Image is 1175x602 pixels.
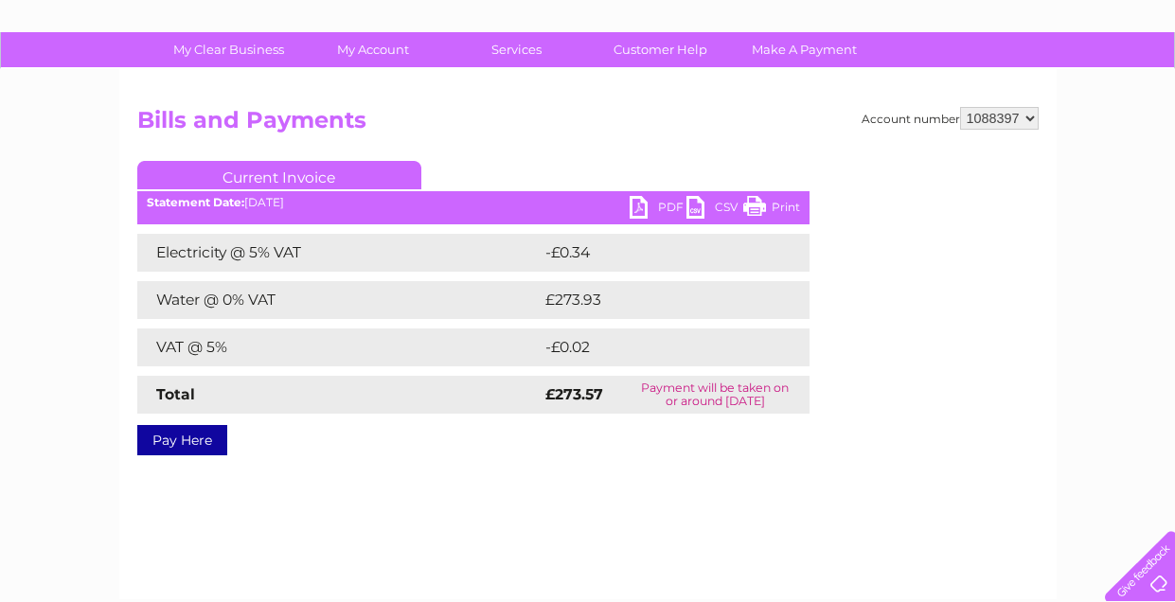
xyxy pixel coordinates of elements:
[743,196,800,223] a: Print
[1049,80,1095,95] a: Contact
[137,234,541,272] td: Electricity @ 5% VAT
[621,376,810,414] td: Payment will be taken on or around [DATE]
[541,234,770,272] td: -£0.34
[137,107,1039,143] h2: Bills and Payments
[726,32,882,67] a: Make A Payment
[545,385,603,403] strong: £273.57
[1010,80,1038,95] a: Blog
[541,281,775,319] td: £273.93
[889,80,931,95] a: Energy
[137,281,541,319] td: Water @ 0% VAT
[842,80,878,95] a: Water
[818,9,949,33] a: 0333 014 3131
[137,425,227,455] a: Pay Here
[151,32,307,67] a: My Clear Business
[137,161,421,189] a: Current Invoice
[541,328,770,366] td: -£0.02
[582,32,739,67] a: Customer Help
[862,107,1039,130] div: Account number
[137,328,541,366] td: VAT @ 5%
[438,32,595,67] a: Services
[137,196,810,209] div: [DATE]
[294,32,451,67] a: My Account
[141,10,1036,92] div: Clear Business is a trading name of Verastar Limited (registered in [GEOGRAPHIC_DATA] No. 3667643...
[147,195,244,209] b: Statement Date:
[156,385,195,403] strong: Total
[942,80,999,95] a: Telecoms
[1113,80,1157,95] a: Log out
[686,196,743,223] a: CSV
[630,196,686,223] a: PDF
[41,49,137,107] img: logo.png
